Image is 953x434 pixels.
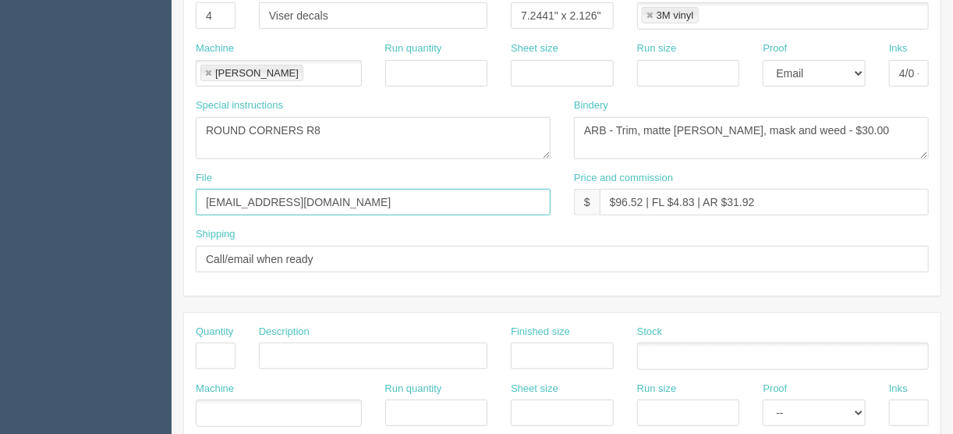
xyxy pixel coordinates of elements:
[511,325,570,340] label: Finished size
[763,41,787,56] label: Proof
[889,382,908,397] label: Inks
[574,98,608,113] label: Bindery
[511,382,558,397] label: Sheet size
[196,227,236,242] label: Shipping
[511,41,558,56] label: Sheet size
[385,382,442,397] label: Run quantity
[196,382,234,397] label: Machine
[196,41,234,56] label: Machine
[889,41,908,56] label: Inks
[657,10,694,20] div: 3M vinyl
[259,325,310,340] label: Description
[196,325,233,340] label: Quantity
[637,41,677,56] label: Run size
[196,117,551,159] textarea: ROUND CORNERS R8
[215,68,299,78] div: [PERSON_NAME]
[196,171,212,186] label: File
[574,189,600,215] div: $
[637,382,677,397] label: Run size
[574,117,929,159] textarea: ARB - Trim, matte [PERSON_NAME], mask and weed - $30.00
[196,98,283,113] label: Special instructions
[385,41,442,56] label: Run quantity
[574,171,673,186] label: Price and commission
[637,325,663,340] label: Stock
[763,382,787,397] label: Proof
